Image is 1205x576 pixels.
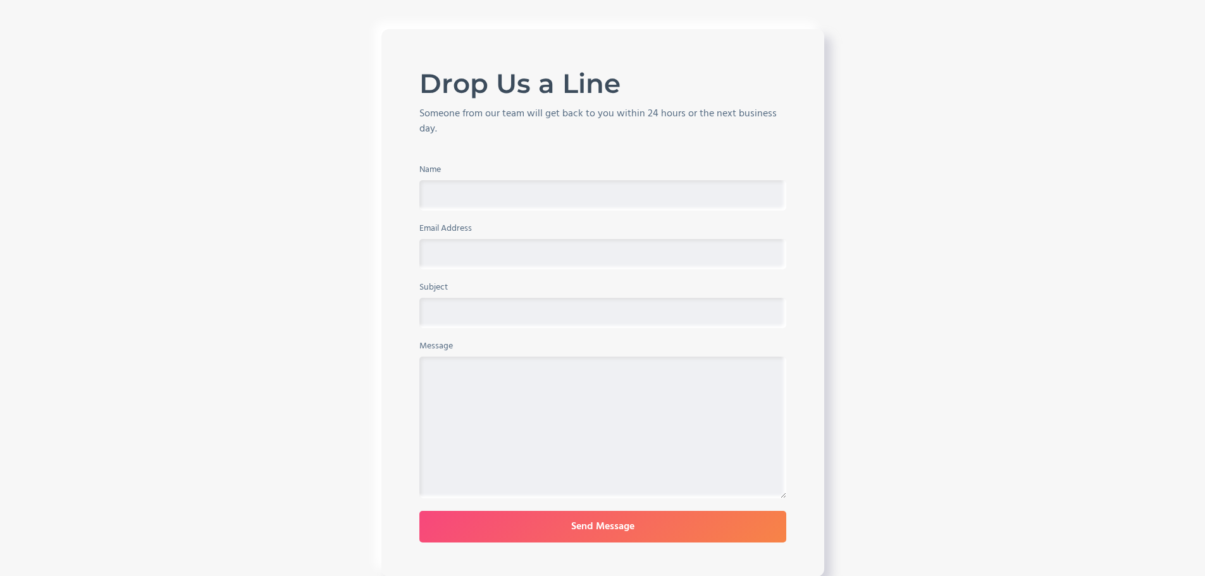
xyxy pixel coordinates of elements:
[419,511,786,542] input: Send Message
[419,149,786,542] form: Contact Form
[419,67,786,100] h1: Drop Us a Line
[419,341,786,352] label: Message
[419,164,786,175] label: Name
[419,223,786,234] label: Email Address
[419,106,786,137] div: Someone from our team will get back to you within 24 hours or the next business day.
[419,282,786,293] label: Subject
